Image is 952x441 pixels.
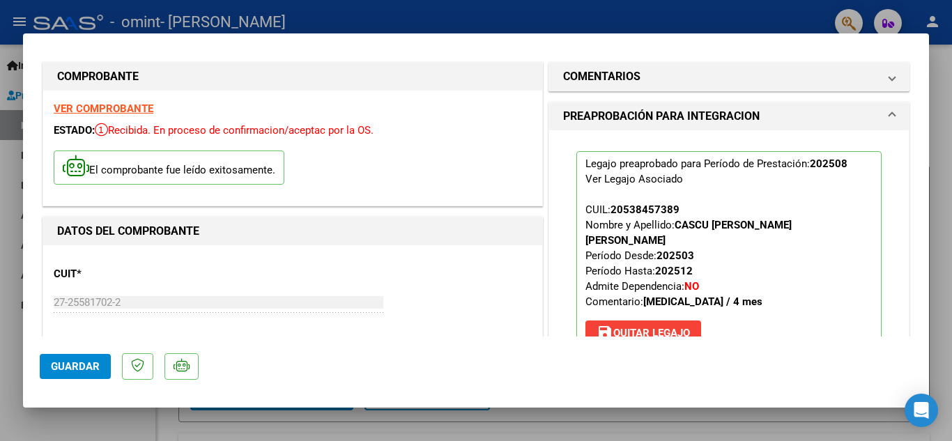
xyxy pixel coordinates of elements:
[643,295,762,308] strong: [MEDICAL_DATA] / 4 mes
[576,151,882,352] p: Legajo preaprobado para Período de Prestación:
[684,280,699,293] strong: NO
[549,63,909,91] mat-expansion-panel-header: COMENTARIOS
[549,130,909,384] div: PREAPROBACIÓN PARA INTEGRACION
[51,360,100,373] span: Guardar
[585,295,762,308] span: Comentario:
[585,320,701,346] button: Quitar Legajo
[657,249,694,262] strong: 202503
[597,327,690,339] span: Quitar Legajo
[611,202,680,217] div: 20538457389
[54,266,197,282] p: CUIT
[655,265,693,277] strong: 202512
[54,150,284,185] p: El comprobante fue leído exitosamente.
[585,219,792,247] strong: CASCU [PERSON_NAME] [PERSON_NAME]
[597,324,613,341] mat-icon: save
[563,108,760,125] h1: PREAPROBACIÓN PARA INTEGRACION
[40,354,111,379] button: Guardar
[54,124,95,137] span: ESTADO:
[57,70,139,83] strong: COMPROBANTE
[54,102,153,115] a: VER COMPROBANTE
[810,157,847,170] strong: 202508
[549,102,909,130] mat-expansion-panel-header: PREAPROBACIÓN PARA INTEGRACION
[585,203,792,308] span: CUIL: Nombre y Apellido: Período Desde: Período Hasta: Admite Dependencia:
[95,124,374,137] span: Recibida. En proceso de confirmacion/aceptac por la OS.
[905,394,938,427] div: Open Intercom Messenger
[57,224,199,238] strong: DATOS DEL COMPROBANTE
[585,171,683,187] div: Ver Legajo Asociado
[563,68,640,85] h1: COMENTARIOS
